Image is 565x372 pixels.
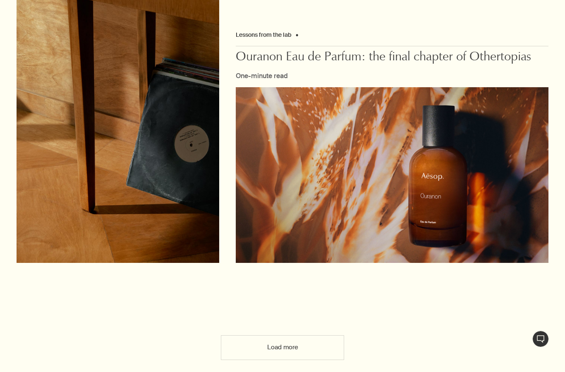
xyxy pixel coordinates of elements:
div: Lessons from the lab [236,30,548,46]
img: Ouranon Eau de Parfum on an abstract background [236,87,548,263]
button: Live Assistance [532,331,549,347]
a: Ouranon Eau de Parfum: the final chapter of Othertopias [236,50,531,65]
button: Load more [221,335,344,360]
span: Ouranon Eau de Parfum: the final chapter of Othertopias [236,51,531,65]
span: One-minute read [236,72,288,80]
a: Ouranon Eau de Parfum on an abstract background [236,87,548,265]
